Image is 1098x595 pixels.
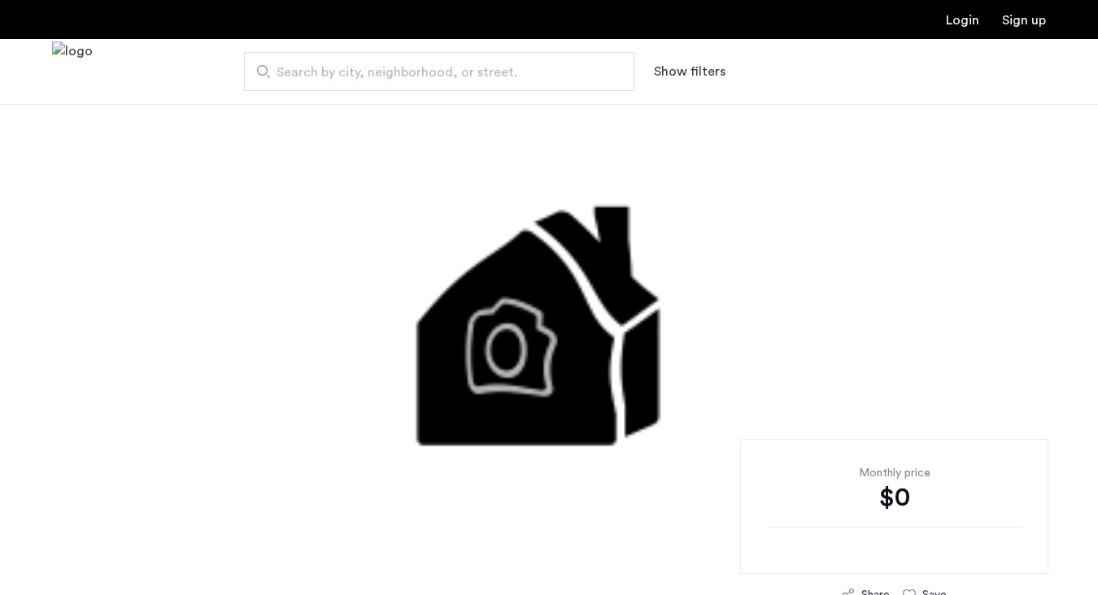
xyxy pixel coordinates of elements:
div: $0 [766,481,1022,514]
button: Show or hide filters [654,62,725,81]
a: Cazamio Logo [52,41,93,102]
img: 1.gif [198,104,900,592]
a: Registration [1002,14,1046,27]
img: logo [52,41,93,102]
div: Monthly price [766,465,1022,481]
input: Apartment Search [244,52,634,91]
span: Search by city, neighborhood, or street. [277,63,589,82]
a: Login [946,14,979,27]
